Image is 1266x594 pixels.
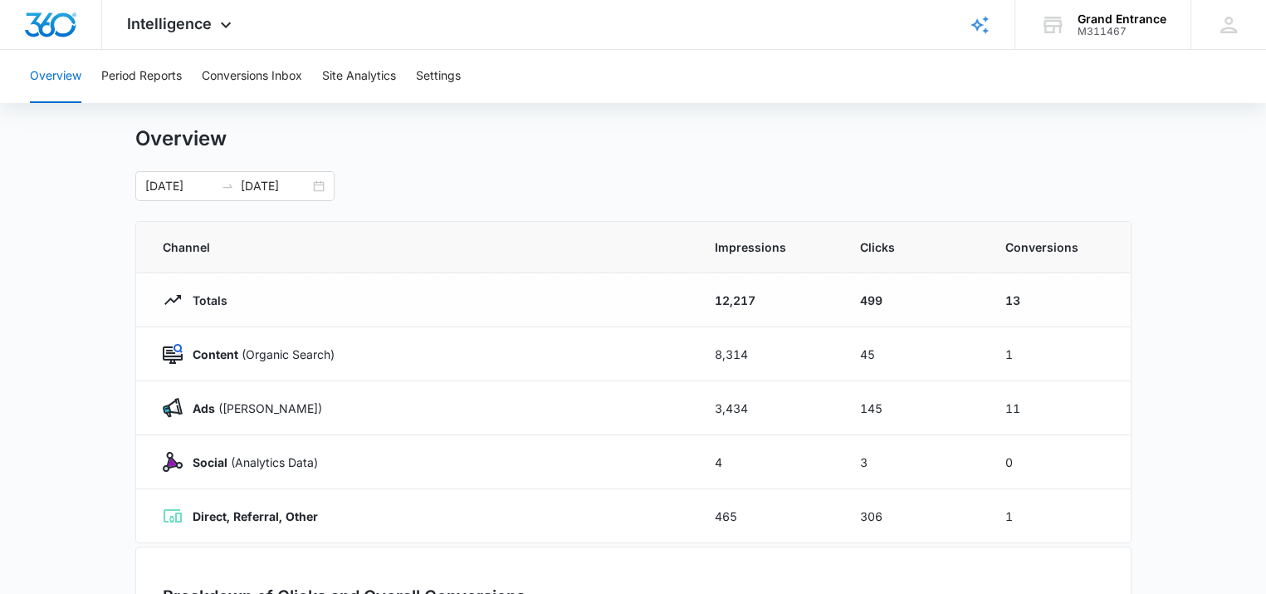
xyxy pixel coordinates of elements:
[183,400,322,417] p: ([PERSON_NAME])
[840,273,985,327] td: 499
[221,179,234,193] span: to
[183,346,335,363] p: (Organic Search)
[145,177,214,195] input: Start date
[695,327,840,381] td: 8,314
[695,435,840,489] td: 4
[163,344,183,364] img: Content
[202,50,302,103] button: Conversions Inbox
[840,435,985,489] td: 3
[193,455,227,469] strong: Social
[840,381,985,435] td: 145
[695,381,840,435] td: 3,434
[193,401,215,415] strong: Ads
[840,327,985,381] td: 45
[1078,26,1166,37] div: account id
[416,50,461,103] button: Settings
[840,489,985,543] td: 306
[985,435,1131,489] td: 0
[127,15,212,32] span: Intelligence
[860,238,965,256] span: Clicks
[163,452,183,472] img: Social
[695,273,840,327] td: 12,217
[30,50,81,103] button: Overview
[183,292,227,309] p: Totals
[241,177,310,195] input: End date
[193,347,238,361] strong: Content
[985,489,1131,543] td: 1
[715,238,820,256] span: Impressions
[985,273,1131,327] td: 13
[101,50,182,103] button: Period Reports
[985,381,1131,435] td: 11
[221,179,234,193] span: swap-right
[135,126,227,151] h1: Overview
[695,489,840,543] td: 465
[183,454,318,471] p: (Analytics Data)
[163,238,675,256] span: Channel
[193,509,318,523] strong: Direct, Referral, Other
[985,327,1131,381] td: 1
[1005,238,1104,256] span: Conversions
[163,398,183,418] img: Ads
[1078,12,1166,26] div: account name
[322,50,396,103] button: Site Analytics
